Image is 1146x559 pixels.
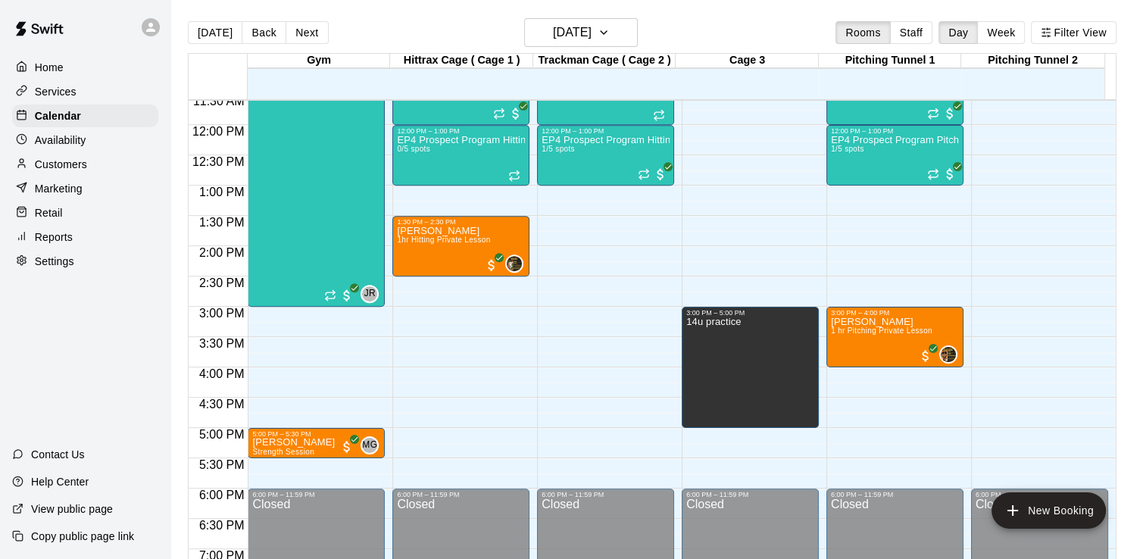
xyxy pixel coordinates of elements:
button: add [991,492,1106,529]
span: 6:30 PM [195,519,248,532]
p: Reports [35,230,73,245]
button: Back [242,21,286,44]
div: 12:00 PM – 1:00 PM: EP4 Prospect Program Hitting ( 16u+ Slot ) [392,125,529,186]
div: 6:00 PM – 11:59 PM [542,491,670,498]
div: 5:00 PM – 5:30 PM: Strength Session [248,428,385,458]
p: Contact Us [31,447,85,462]
span: Monte Gutierez [367,436,379,454]
div: Monte Gutierez [361,436,379,454]
div: 6:00 PM – 11:59 PM [976,491,1104,498]
p: Services [35,84,77,99]
span: Recurring event [508,170,520,182]
div: 3:00 PM – 4:00 PM: Cody Yeung [826,307,963,367]
div: Cage 3 [676,54,818,68]
span: Recurring event [653,109,665,121]
span: 12:30 PM [189,155,248,168]
span: 1/5 spots filled [542,145,575,153]
p: Availability [35,133,86,148]
p: Home [35,60,64,75]
p: Help Center [31,474,89,489]
div: 5:00 PM – 5:30 PM [252,430,380,438]
div: 1:30 PM – 2:30 PM: Julian Sikorjak [392,216,529,276]
div: Gym [248,54,390,68]
a: Customers [12,153,158,176]
a: Services [12,80,158,103]
div: 1:30 PM – 2:30 PM [397,218,525,226]
div: 12:00 PM – 1:00 PM [831,127,959,135]
span: All customers have paid [942,167,957,182]
span: Recurring event [324,289,336,301]
span: Strength Session [252,448,314,456]
span: Recurring event [493,108,505,120]
span: MG [362,438,377,453]
span: Melvin Garcia [511,255,523,273]
a: Home [12,56,158,79]
div: 6:00 PM – 11:59 PM [831,491,959,498]
div: 6:00 PM – 11:59 PM [686,491,814,498]
div: 12:00 PM – 1:00 PM: EP4 Prospect Program Pitching [826,125,963,186]
span: All customers have paid [653,167,668,182]
span: 3:30 PM [195,337,248,350]
div: 3:00 PM – 5:00 PM: 14u practice [682,307,819,428]
span: 6:00 PM [195,489,248,501]
span: All customers have paid [918,348,933,364]
p: Settings [35,254,74,269]
button: Staff [890,21,933,44]
span: 2:30 PM [195,276,248,289]
span: 5:30 PM [195,458,248,471]
span: 1:30 PM [195,216,248,229]
div: 12:00 PM – 1:00 PM [397,127,525,135]
div: Pitching Tunnel 1 [819,54,961,68]
button: [DATE] [524,18,638,47]
a: Settings [12,250,158,273]
span: 2:00 PM [195,246,248,259]
button: Week [977,21,1025,44]
h6: [DATE] [553,22,592,43]
span: 0/5 spots filled [397,145,430,153]
span: Francisco Gracesqui [945,345,957,364]
p: Calendar [35,108,81,123]
span: All customers have paid [339,439,354,454]
button: [DATE] [188,21,242,44]
a: Calendar [12,105,158,127]
span: Recurring event [927,168,939,180]
span: 1hr Hitting Private Lesson [397,236,490,244]
p: Copy public page link [31,529,134,544]
a: Marketing [12,177,158,200]
span: Jason Ramos [367,285,379,303]
span: All customers have paid [508,106,523,121]
span: 4:30 PM [195,398,248,411]
span: All customers have paid [942,106,957,121]
div: Trackman Cage ( Cage 2 ) [533,54,676,68]
p: Customers [35,157,87,172]
span: Recurring event [927,108,939,120]
div: 6:00 PM – 11:59 PM [397,491,525,498]
p: Retail [35,205,63,220]
span: 11:30 AM [189,95,248,108]
button: Day [938,21,978,44]
a: Retail [12,201,158,224]
span: 1 hr Pitching Private Lesson [831,326,932,335]
span: 1:00 PM [195,186,248,198]
a: Reports [12,226,158,248]
button: Next [286,21,328,44]
a: Availability [12,129,158,151]
button: Filter View [1031,21,1116,44]
span: JR [364,286,376,301]
span: All customers have paid [339,288,354,303]
span: 1/5 spots filled [831,145,864,153]
div: 12:00 PM – 1:00 PM [542,127,670,135]
div: Pitching Tunnel 2 [961,54,1104,68]
span: Recurring event [638,168,650,180]
div: 6:00 PM – 11:59 PM [252,491,380,498]
span: 12:00 PM [189,125,248,138]
span: 5:00 PM [195,428,248,441]
img: Melvin Garcia [507,256,522,271]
